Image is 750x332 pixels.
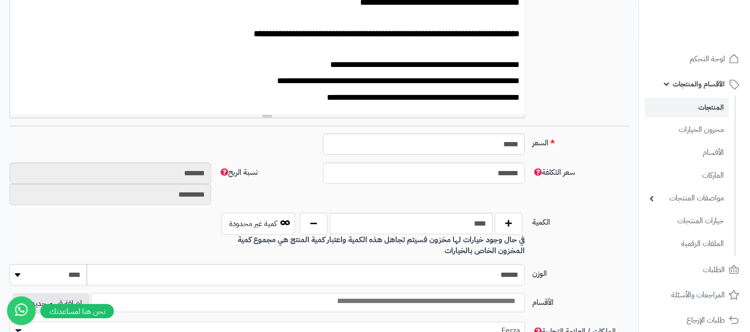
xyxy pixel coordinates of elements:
button: اضافة قسم جديد [12,293,90,314]
label: السعر [528,133,633,149]
span: سعر التكلفة [532,167,575,178]
span: الأقسام والمنتجات [673,77,725,91]
a: المنتجات [645,98,729,117]
a: مواصفات المنتجات [645,188,729,209]
span: نسبة الربح [219,167,258,178]
span: الطلبات [703,263,725,276]
a: الماركات [645,165,729,186]
span: المراجعات والأسئلة [671,288,725,302]
a: الأقسام [645,142,729,163]
img: logo-2.png [685,7,741,27]
label: الوزن [528,264,633,279]
a: خيارات المنتجات [645,211,729,231]
span: لوحة التحكم [690,52,725,66]
a: المراجعات والأسئلة [645,284,744,306]
b: في حال وجود خيارات لها مخزون فسيتم تجاهل هذه الكمية واعتبار كمية المنتج هي مجموع كمية المخزون الخ... [238,234,525,256]
a: الطلبات [645,258,744,281]
label: الأقسام [528,293,633,308]
a: لوحة التحكم [645,47,744,70]
a: مخزون الخيارات [645,120,729,140]
a: الملفات الرقمية [645,234,729,254]
span: طلبات الإرجاع [686,313,725,327]
a: طلبات الإرجاع [645,309,744,332]
label: الكمية [528,213,633,228]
